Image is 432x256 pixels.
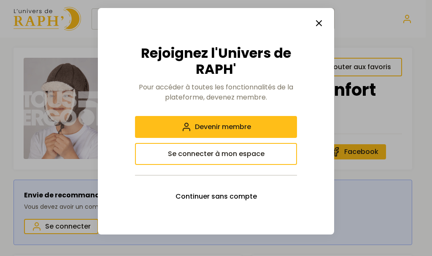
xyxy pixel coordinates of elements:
[168,149,265,159] span: Se connecter à mon espace
[135,116,297,138] button: Devenir membre
[135,45,297,78] h2: Rejoignez l'Univers de RAPH'
[195,122,251,132] span: Devenir membre
[135,82,297,102] p: Pour accéder à toutes les fonctionnalités de la plateforme, devenez membre.
[135,143,297,165] button: Se connecter à mon espace
[175,191,257,202] span: Continuer sans compte
[135,186,297,207] button: Continuer sans compte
